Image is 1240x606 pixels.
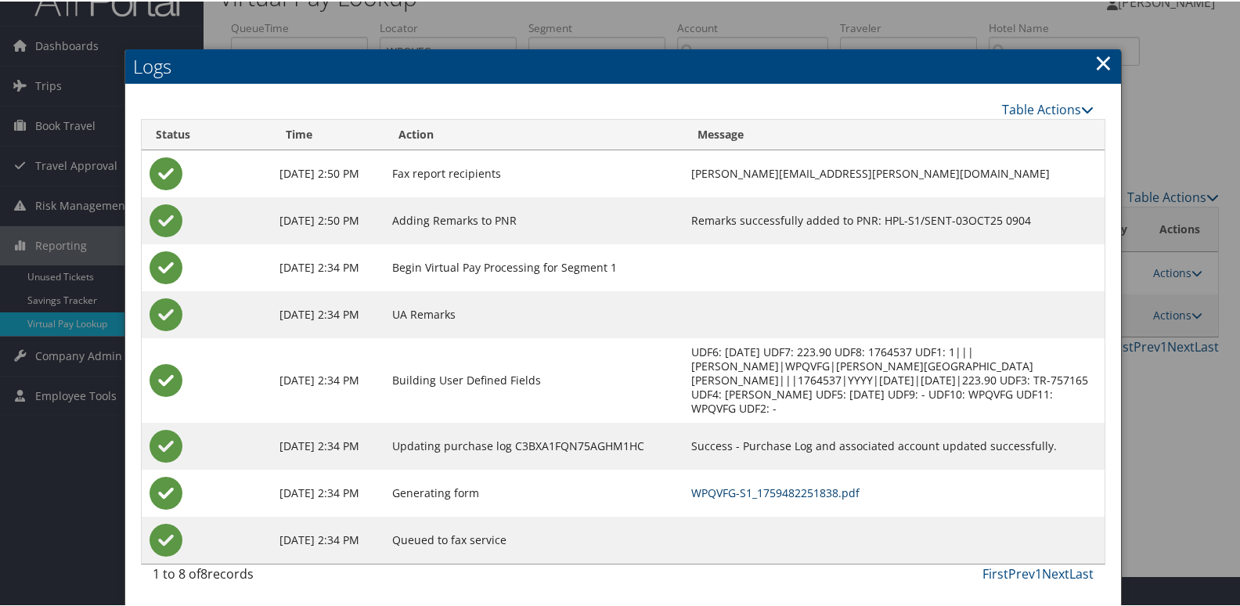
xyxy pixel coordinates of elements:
td: [DATE] 2:34 PM [272,421,385,468]
td: [PERSON_NAME][EMAIL_ADDRESS][PERSON_NAME][DOMAIN_NAME] [683,149,1104,196]
td: UA Remarks [384,290,683,337]
td: Queued to fax service [384,515,683,562]
a: Close [1094,45,1112,77]
div: 1 to 8 of records [153,563,370,590]
td: [DATE] 2:34 PM [272,515,385,562]
a: WPQVFG-S1_1759482251838.pdf [691,484,860,499]
td: Fax report recipients [384,149,683,196]
td: Building User Defined Fields [384,337,683,421]
a: 1 [1035,564,1042,581]
td: Adding Remarks to PNR [384,196,683,243]
td: Generating form [384,468,683,515]
th: Status: activate to sort column ascending [142,118,271,149]
td: Remarks successfully added to PNR: HPL-S1/SENT-03OCT25 0904 [683,196,1104,243]
span: 8 [200,564,207,581]
td: Success - Purchase Log and associated account updated successfully. [683,421,1104,468]
a: Table Actions [1002,99,1094,117]
td: [DATE] 2:34 PM [272,337,385,421]
td: [DATE] 2:34 PM [272,468,385,515]
a: Last [1069,564,1094,581]
h2: Logs [125,48,1121,82]
a: First [982,564,1008,581]
td: [DATE] 2:50 PM [272,149,385,196]
td: [DATE] 2:50 PM [272,196,385,243]
a: Prev [1008,564,1035,581]
a: Next [1042,564,1069,581]
td: Updating purchase log C3BXA1FQN75AGHM1HC [384,421,683,468]
td: Begin Virtual Pay Processing for Segment 1 [384,243,683,290]
td: [DATE] 2:34 PM [272,243,385,290]
td: [DATE] 2:34 PM [272,290,385,337]
th: Message: activate to sort column ascending [683,118,1104,149]
th: Action: activate to sort column ascending [384,118,683,149]
th: Time: activate to sort column ascending [272,118,385,149]
td: UDF6: [DATE] UDF7: 223.90 UDF8: 1764537 UDF1: 1|||[PERSON_NAME]|WPQVFG|[PERSON_NAME][GEOGRAPHIC_D... [683,337,1104,421]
